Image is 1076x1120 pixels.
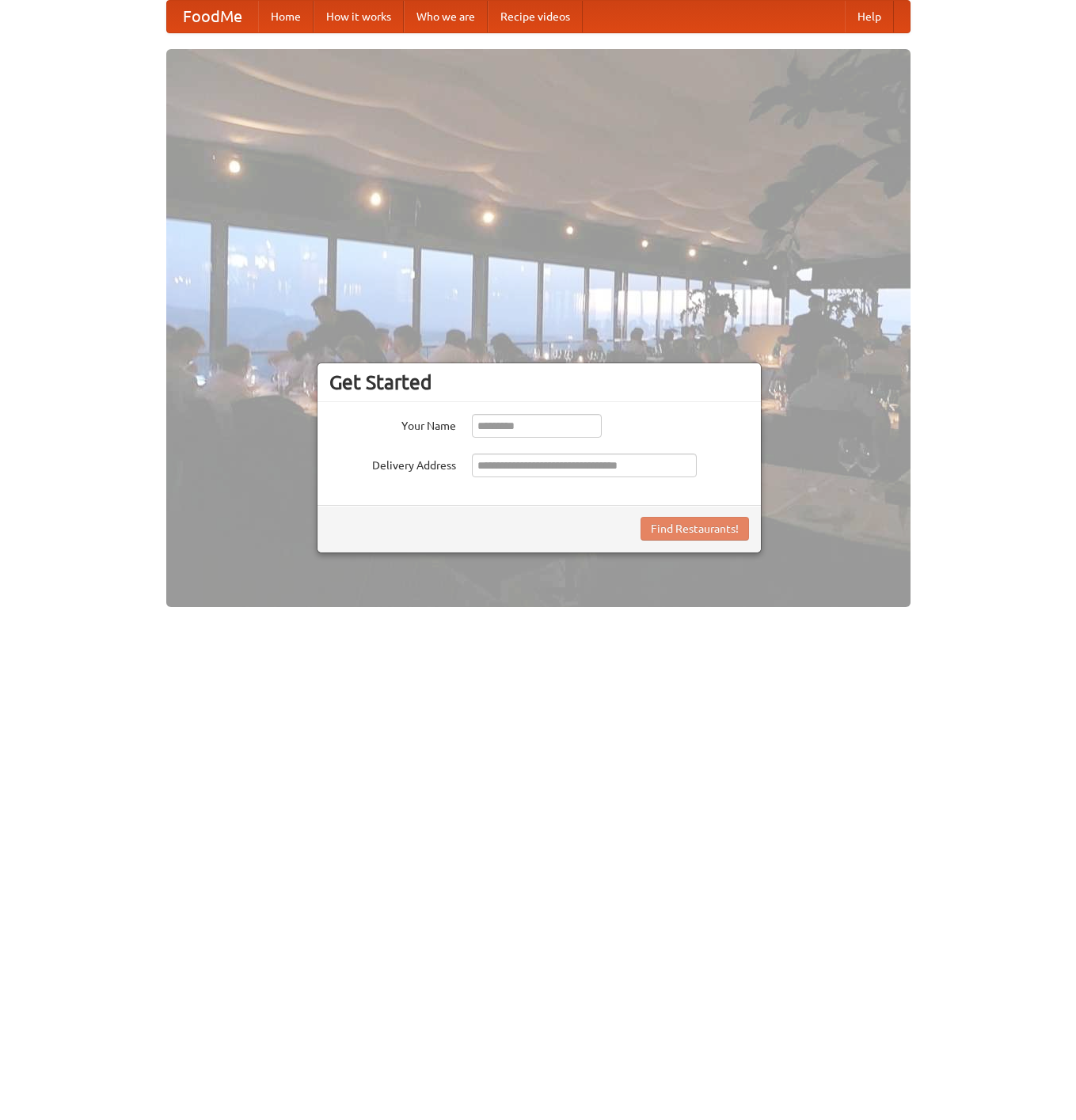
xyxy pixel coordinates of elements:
[329,454,456,473] label: Delivery Address
[845,1,894,32] a: Help
[258,1,314,32] a: Home
[314,1,404,32] a: How it works
[404,1,488,32] a: Who we are
[167,1,258,32] a: FoodMe
[329,414,456,434] label: Your Name
[488,1,583,32] a: Recipe videos
[329,370,749,394] h3: Get Started
[641,517,749,541] button: Find Restaurants!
